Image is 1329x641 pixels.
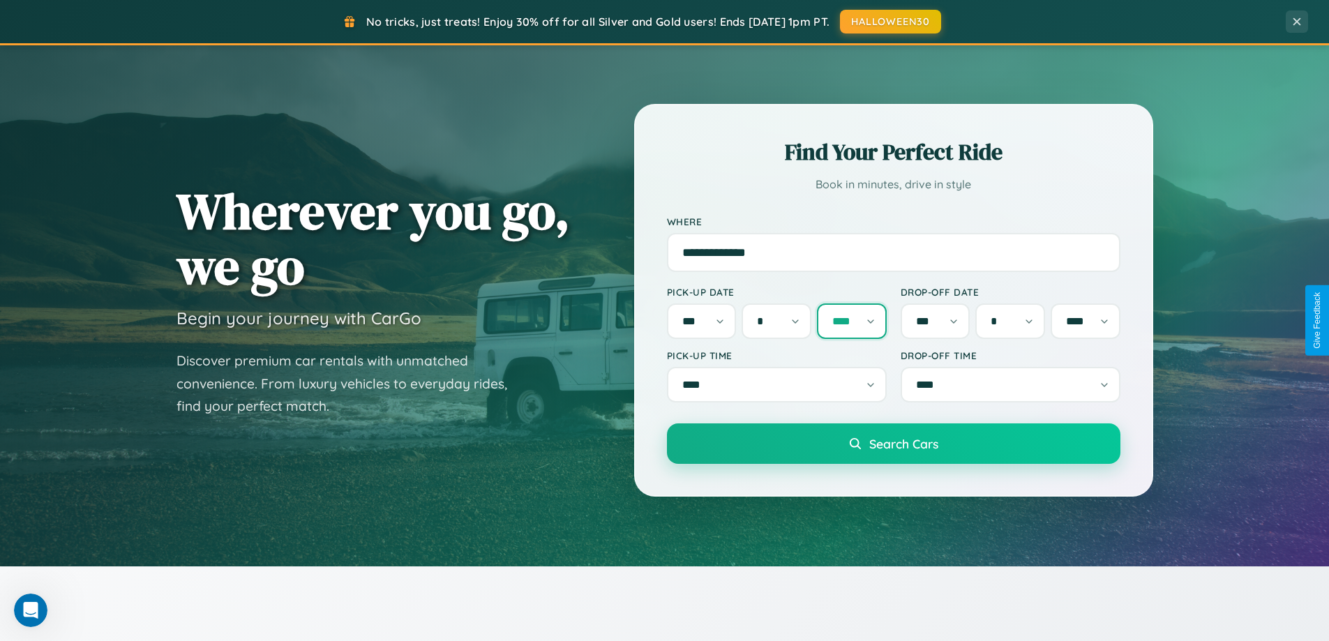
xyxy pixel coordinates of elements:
[177,308,421,329] h3: Begin your journey with CarGo
[177,349,525,418] p: Discover premium car rentals with unmatched convenience. From luxury vehicles to everyday rides, ...
[1312,292,1322,349] div: Give Feedback
[667,137,1120,167] h2: Find Your Perfect Ride
[901,349,1120,361] label: Drop-off Time
[869,436,938,451] span: Search Cars
[840,10,941,33] button: HALLOWEEN30
[366,15,829,29] span: No tricks, just treats! Enjoy 30% off for all Silver and Gold users! Ends [DATE] 1pm PT.
[667,174,1120,195] p: Book in minutes, drive in style
[177,183,570,294] h1: Wherever you go, we go
[667,286,887,298] label: Pick-up Date
[667,216,1120,227] label: Where
[901,286,1120,298] label: Drop-off Date
[14,594,47,627] iframe: Intercom live chat
[667,423,1120,464] button: Search Cars
[667,349,887,361] label: Pick-up Time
